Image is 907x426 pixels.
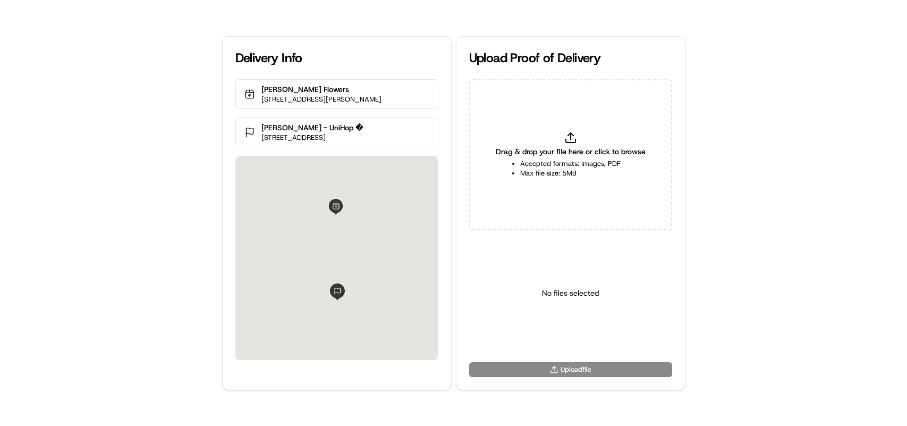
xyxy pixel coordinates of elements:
[520,169,621,178] li: Max file size: 5MB
[496,146,646,157] span: Drag & drop your file here or click to browse
[520,159,621,169] li: Accepted formats: Images, PDF
[261,84,382,95] p: [PERSON_NAME] Flowers
[261,122,363,133] p: [PERSON_NAME] - UniHop �
[261,95,382,104] p: [STREET_ADDRESS][PERSON_NAME]
[469,49,672,66] div: Upload Proof of Delivery
[235,49,438,66] div: Delivery Info
[542,288,599,298] p: No files selected
[261,133,363,143] p: [STREET_ADDRESS]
